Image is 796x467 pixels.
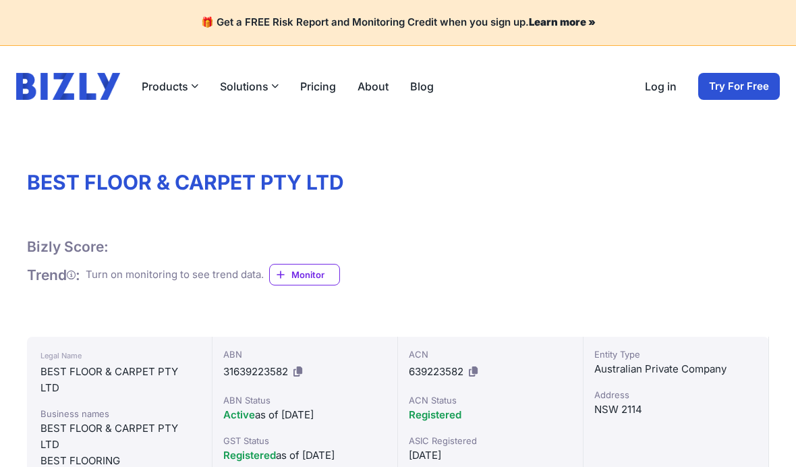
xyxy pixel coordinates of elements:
a: Pricing [300,78,336,94]
div: ACN Status [409,393,572,407]
button: Products [142,78,198,94]
span: Monitor [291,268,339,281]
a: Learn more » [529,16,596,28]
div: Business names [40,407,198,420]
div: BEST FLOOR & CARPET PTY LTD [40,364,198,396]
div: as of [DATE] [223,407,387,423]
a: Try For Free [698,73,780,100]
div: Turn on monitoring to see trend data. [86,267,264,283]
a: 31639223582 [223,365,288,378]
div: Address [594,388,758,402]
button: Solutions [220,78,279,94]
div: ABN Status [223,393,387,407]
a: Log in [645,78,677,94]
a: About [358,78,389,94]
span: Registered [409,408,461,421]
div: ABN [223,348,387,361]
h1: BEST FLOOR & CARPET PTY LTD [27,170,769,194]
div: GST Status [223,434,387,447]
h1: Bizly Score: [27,238,109,256]
h1: Trend : [27,266,80,284]
div: BEST FLOOR & CARPET PTY LTD [40,420,198,453]
a: Blog [410,78,434,94]
a: Monitor [269,264,340,285]
div: ACN [409,348,572,361]
div: [DATE] [409,447,572,464]
div: Legal Name [40,348,198,364]
span: 639223582 [409,365,463,378]
span: Active [223,408,255,421]
div: as of [DATE] [223,447,387,464]
div: NSW 2114 [594,402,758,418]
h4: 🎁 Get a FREE Risk Report and Monitoring Credit when you sign up. [16,16,780,29]
div: Entity Type [594,348,758,361]
div: Australian Private Company [594,361,758,377]
span: Registered [223,449,276,462]
div: ASIC Registered [409,434,572,447]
